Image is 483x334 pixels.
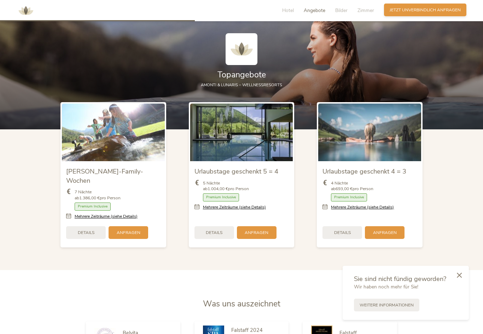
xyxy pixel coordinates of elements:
img: Urlaubstage geschenkt 4 = 3 [318,104,421,161]
span: Topangebote [217,69,266,80]
b: 693,00 € [336,186,353,192]
a: Mehrere Zeiträume (siehe Details) [75,213,138,219]
span: Details [334,230,351,236]
a: Mehrere Zeiträume (siehe Details) [203,204,266,210]
span: Anfragen [117,230,140,236]
img: Sommer-Family-Wochen [62,104,165,161]
span: Anfragen [373,230,397,236]
img: AMONTI & LUNARIS Wellnessresort [226,33,257,65]
span: Wir haben noch mehr für Sie! [354,283,418,290]
span: [PERSON_NAME]-Family-Wochen [66,167,143,185]
span: Urlaubstage geschenkt 5 = 4 [194,167,278,176]
img: Urlaubstage geschenkt 5 = 4 [190,104,293,161]
span: Urlaubstage geschenkt 4 = 3 [322,167,406,176]
span: AMONTI & LUNARIS – Wellnessresorts [201,82,282,88]
span: Angebote [304,7,325,14]
span: 7 Nächte ab pro Person [75,189,121,201]
span: Hotel [282,7,294,14]
span: Sie sind nicht fündig geworden? [354,274,446,283]
span: Details [78,230,94,236]
span: Was uns auszeichnet [203,298,280,309]
span: Premium Inclusive [75,203,111,211]
span: Jetzt unverbindlich anfragen [390,7,461,13]
b: 1.004,00 € [208,186,228,192]
span: Weitere Informationen [360,302,414,308]
span: Bilder [335,7,348,14]
b: 1.386,00 € [79,195,100,201]
span: Details [206,230,222,236]
span: Premium Inclusive [331,193,367,201]
a: Weitere Informationen [354,299,419,311]
span: Anfragen [245,230,268,236]
span: 4 Nächte ab pro Person [331,180,373,192]
span: Falstaff 2024 [231,327,263,334]
span: 5 Nächte ab pro Person [203,180,249,192]
a: Mehrere Zeiträume (siehe Details) [331,204,394,210]
span: Zimmer [357,7,374,14]
a: AMONTI & LUNARIS Wellnessresort [15,8,36,12]
span: Premium Inclusive [203,193,239,201]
